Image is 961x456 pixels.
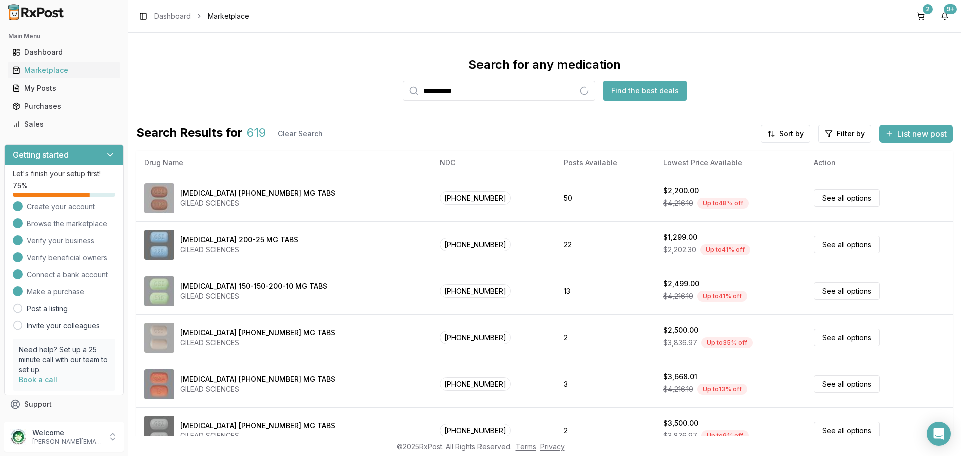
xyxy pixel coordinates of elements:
div: [MEDICAL_DATA] [PHONE_NUMBER] MG TABS [180,374,335,384]
img: Odefsey 200-25-25 MG TABS [144,416,174,446]
th: Action [806,151,953,175]
div: Search for any medication [468,57,621,73]
td: 50 [556,175,655,221]
div: 2 [923,4,933,14]
span: Feedback [24,417,58,427]
div: [MEDICAL_DATA] [PHONE_NUMBER] MG TABS [180,421,335,431]
span: [PHONE_NUMBER] [440,377,511,391]
div: Up to 35 % off [701,337,753,348]
img: Genvoya 150-150-200-10 MG TABS [144,276,174,306]
button: Support [4,395,124,413]
span: Marketplace [208,11,249,21]
div: [MEDICAL_DATA] [PHONE_NUMBER] MG TABS [180,328,335,338]
a: List new post [879,130,953,140]
div: Up to 41 % off [697,291,747,302]
a: See all options [814,236,880,253]
span: Make a purchase [27,287,84,297]
button: Marketplace [4,62,124,78]
td: 22 [556,221,655,268]
a: Sales [8,115,120,133]
span: $3,836.97 [663,431,697,441]
button: Purchases [4,98,124,114]
div: 9+ [944,4,957,14]
span: Sort by [779,129,804,139]
div: My Posts [12,83,116,93]
button: Sales [4,116,124,132]
p: Need help? Set up a 25 minute call with our team to set up. [19,345,109,375]
div: $2,500.00 [663,325,698,335]
a: Purchases [8,97,120,115]
img: User avatar [10,429,26,445]
div: [MEDICAL_DATA] 150-150-200-10 MG TABS [180,281,327,291]
span: List new post [897,128,947,140]
span: Verify your business [27,236,94,246]
p: Welcome [32,428,102,438]
th: Posts Available [556,151,655,175]
span: $4,216.10 [663,291,693,301]
a: Dashboard [8,43,120,61]
p: Let's finish your setup first! [13,169,115,179]
button: Clear Search [270,125,331,143]
div: Sales [12,119,116,129]
div: Up to 41 % off [700,244,750,255]
a: See all options [814,189,880,207]
span: Browse the marketplace [27,219,107,229]
button: Filter by [818,125,871,143]
div: $2,499.00 [663,279,699,289]
div: $3,668.01 [663,372,697,382]
img: RxPost Logo [4,4,68,20]
a: Post a listing [27,304,68,314]
span: Verify beneficial owners [27,253,107,263]
span: $4,216.10 [663,384,693,394]
button: List new post [879,125,953,143]
th: Lowest Price Available [655,151,806,175]
div: [MEDICAL_DATA] 200-25 MG TABS [180,235,298,245]
a: Invite your colleagues [27,321,100,331]
td: 2 [556,407,655,454]
td: 2 [556,314,655,361]
span: Search Results for [136,125,243,143]
span: [PHONE_NUMBER] [440,284,511,298]
button: Dashboard [4,44,124,60]
img: Biktarvy 30-120-15 MG TABS [144,369,174,399]
div: Open Intercom Messenger [927,422,951,446]
button: Find the best deals [603,81,687,101]
th: NDC [432,151,556,175]
div: GILEAD SCIENCES [180,245,298,255]
div: Purchases [12,101,116,111]
div: Marketplace [12,65,116,75]
div: Dashboard [12,47,116,57]
a: See all options [814,282,880,300]
a: Dashboard [154,11,191,21]
a: Privacy [540,442,565,451]
div: Up to 13 % off [697,384,747,395]
th: Drug Name [136,151,432,175]
div: GILEAD SCIENCES [180,384,335,394]
a: Terms [516,442,536,451]
button: 9+ [937,8,953,24]
div: $1,299.00 [663,232,697,242]
span: Connect a bank account [27,270,108,280]
div: Up to 48 % off [697,198,749,209]
button: Feedback [4,413,124,431]
a: See all options [814,422,880,439]
button: Sort by [761,125,810,143]
span: Filter by [837,129,865,139]
img: Descovy 200-25 MG TABS [144,230,174,260]
nav: breadcrumb [154,11,249,21]
a: Marketplace [8,61,120,79]
h3: Getting started [13,149,69,161]
span: $4,216.10 [663,198,693,208]
span: [PHONE_NUMBER] [440,424,511,437]
div: $2,200.00 [663,186,699,196]
span: Create your account [27,202,95,212]
div: [MEDICAL_DATA] [PHONE_NUMBER] MG TABS [180,188,335,198]
div: GILEAD SCIENCES [180,291,327,301]
span: [PHONE_NUMBER] [440,238,511,251]
button: 2 [913,8,929,24]
div: Up to 9 % off [701,430,749,441]
span: [PHONE_NUMBER] [440,331,511,344]
h2: Main Menu [8,32,120,40]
